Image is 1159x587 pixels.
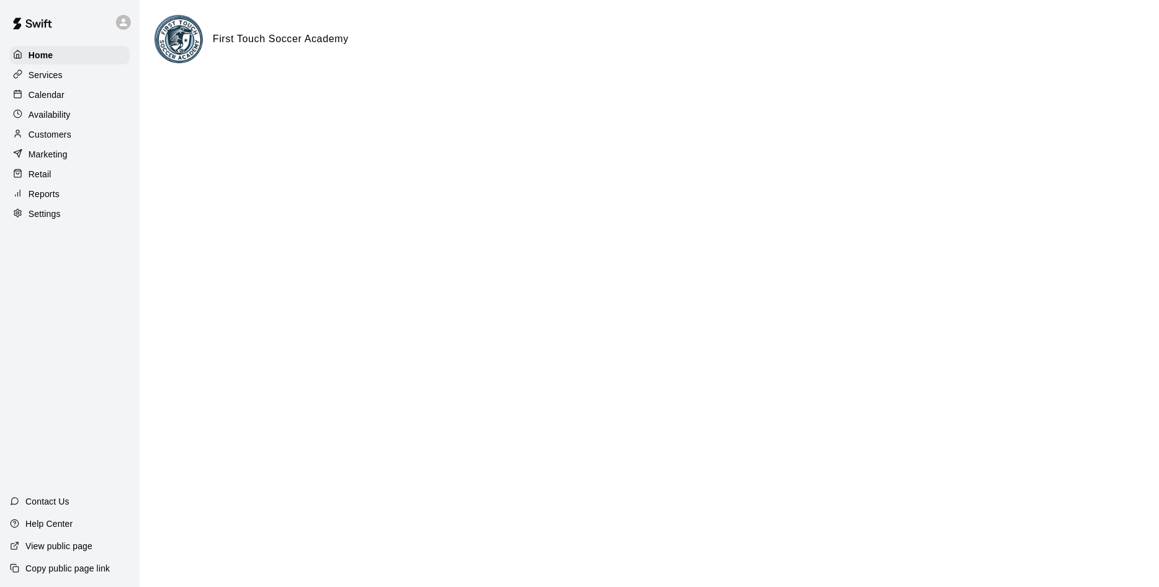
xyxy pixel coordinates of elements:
a: Calendar [10,86,130,104]
p: Calendar [29,89,64,101]
a: Marketing [10,145,130,164]
a: Home [10,46,130,64]
p: View public page [25,540,92,552]
p: Marketing [29,148,68,161]
a: Settings [10,205,130,223]
p: Reports [29,188,60,200]
a: Customers [10,125,130,144]
p: Retail [29,168,51,180]
p: Help Center [25,518,73,530]
a: Services [10,66,130,84]
p: Customers [29,128,71,141]
a: Availability [10,105,130,124]
p: Copy public page link [25,562,110,575]
a: Retail [10,165,130,183]
p: Contact Us [25,495,69,508]
a: Reports [10,185,130,203]
h6: First Touch Soccer Academy [213,31,349,47]
p: Services [29,69,63,81]
p: Availability [29,108,71,121]
img: First Touch Soccer Academy logo [156,17,203,63]
p: Home [29,49,53,61]
p: Settings [29,208,61,220]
